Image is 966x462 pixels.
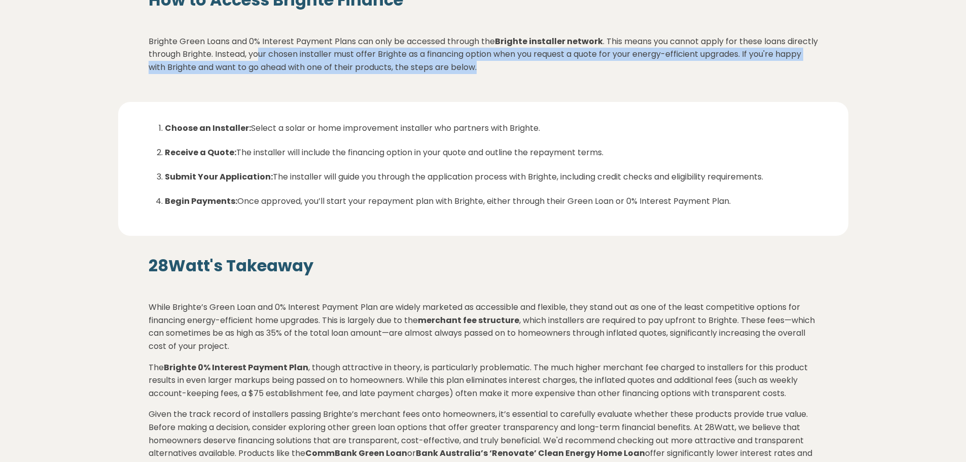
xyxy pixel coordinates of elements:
[165,171,273,183] strong: Submit Your Application:
[165,122,251,134] strong: Choose an Installer:
[149,35,818,74] p: Brighte Green Loans and 0% Interest Payment Plans can only be accessed through the . This means y...
[418,314,519,326] strong: merchant fee structure
[165,122,818,147] li: Select a solar or home improvement installer who partners with Brighte.
[305,447,407,459] strong: CommBank Green Loan
[165,195,818,207] li: Once approved, you’ll start your repayment plan with Brighte, either through their Green Loan or ...
[149,301,818,352] p: While Brighte’s Green Loan and 0% Interest Payment Plan are widely marketed as accessible and fle...
[149,361,818,400] p: The , though attractive in theory, is particularly problematic. The much higher merchant fee char...
[149,256,818,275] h3: 28Watt's Takeaway
[165,147,236,158] strong: Receive a Quote:
[165,195,237,207] strong: Begin Payments:
[165,171,818,195] li: The installer will guide you through the application process with Brighte, including credit check...
[165,147,818,171] li: The installer will include the financing option in your quote and outline the repayment terms.
[416,447,645,459] strong: Bank Australia’s ‘Renovate’ Clean Energy Home Loan
[495,35,603,47] strong: Brighte installer network
[164,362,308,373] strong: Brighte 0% Interest Payment Plan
